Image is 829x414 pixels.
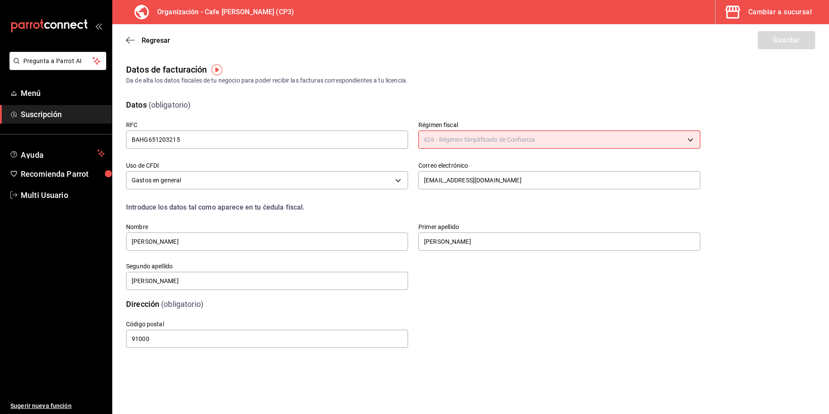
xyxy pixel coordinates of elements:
span: Recomienda Parrot [21,168,105,180]
label: Uso de CFDI [126,162,408,169]
div: (obligatorio) [161,298,203,310]
div: Dirección [126,298,159,310]
div: Datos [126,99,147,111]
label: Código postal [126,321,408,327]
div: Da de alta los datos fiscales de tu negocio para poder recibir las facturas correspondientes a tu... [126,76,815,85]
label: Correo electrónico [418,162,700,169]
label: Primer apellido [418,224,700,230]
label: Nombre [126,224,408,230]
a: Pregunta a Parrot AI [6,63,106,72]
span: Menú [21,87,105,99]
span: Sugerir nueva función [10,401,105,411]
span: Pregunta a Parrot AI [23,57,93,66]
div: (obligatorio) [149,99,191,111]
h3: Organización - Cafe [PERSON_NAME] (CP3) [150,7,294,17]
div: Cambiar a sucursal [748,6,812,18]
button: open_drawer_menu [95,22,102,29]
div: Introduce los datos tal como aparece en tu ćedula fiscal. [126,202,700,213]
img: Tooltip marker [212,64,222,75]
span: Multi Usuario [21,189,105,201]
button: Regresar [126,36,170,45]
span: Regresar [142,36,170,45]
div: Gastos en general [126,171,408,189]
button: Pregunta a Parrot AI [9,52,106,70]
span: Suscripción [21,108,105,120]
span: Ayuda [21,148,94,159]
div: Datos de facturación [126,63,207,76]
label: Segundo apellido [126,263,408,269]
label: Régimen fiscal [418,122,700,128]
div: 626 - Régimen Simplificado de Confianza [418,131,700,149]
label: RFC [126,122,408,128]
